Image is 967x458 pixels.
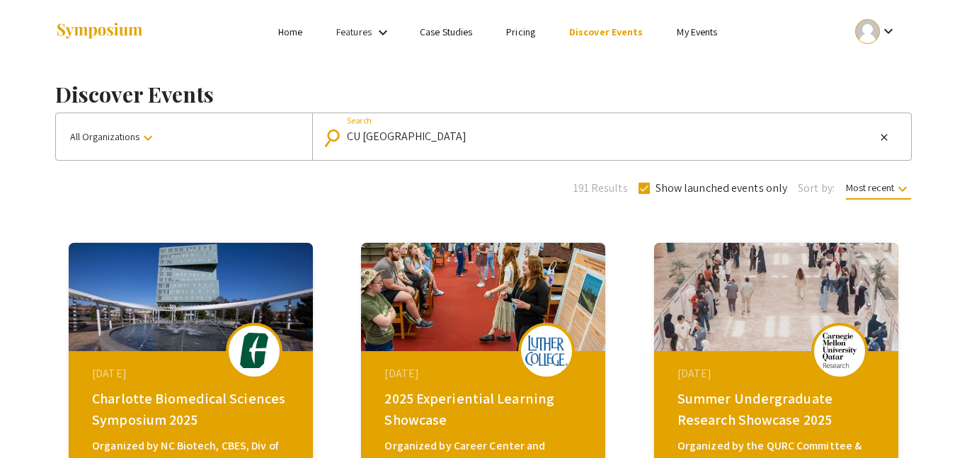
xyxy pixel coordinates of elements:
[879,131,890,144] mat-icon: close
[384,365,585,382] div: [DATE]
[798,180,835,197] span: Sort by:
[835,175,922,200] button: Most recent
[656,180,788,197] span: Show launched events only
[876,129,893,146] button: Clear
[677,388,879,430] div: Summer Undergraduate Research Showcase 2025
[55,81,912,107] h1: Discover Events
[326,125,346,150] mat-icon: Search
[840,16,912,47] button: Expand account dropdown
[420,25,472,38] a: Case Studies
[361,243,605,351] img: 2025-experiential-learning-showcase_eventCoverPhoto_3051d9__thumb.jpg
[374,24,391,41] mat-icon: Expand Features list
[347,130,875,143] input: Looking for something specific?
[278,25,302,38] a: Home
[525,336,568,366] img: 2025-experiential-learning-showcase_eventLogo_377aea_.png
[880,23,897,40] mat-icon: Expand account dropdown
[677,25,717,38] a: My Events
[139,130,156,147] mat-icon: keyboard_arrow_down
[11,394,60,447] iframe: Chat
[569,25,643,38] a: Discover Events
[70,130,156,143] span: All Organizations
[894,181,911,197] mat-icon: keyboard_arrow_down
[506,25,535,38] a: Pricing
[818,333,861,368] img: summer-undergraduate-research-showcase-2025_eventLogo_367938_.png
[336,25,372,38] a: Features
[573,180,628,197] span: 191 Results
[654,243,898,351] img: summer-undergraduate-research-showcase-2025_eventCoverPhoto_d7183b__thumb.jpg
[384,388,585,430] div: 2025 Experiential Learning Showcase
[56,113,312,160] button: All Organizations
[92,365,293,382] div: [DATE]
[55,22,144,41] img: Symposium by ForagerOne
[846,181,911,200] span: Most recent
[233,333,275,368] img: biomedical-sciences2025_eventLogo_e7ea32_.png
[92,388,293,430] div: Charlotte Biomedical Sciences Symposium 2025
[677,365,879,382] div: [DATE]
[69,243,313,351] img: biomedical-sciences2025_eventCoverPhoto_f0c029__thumb.jpg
